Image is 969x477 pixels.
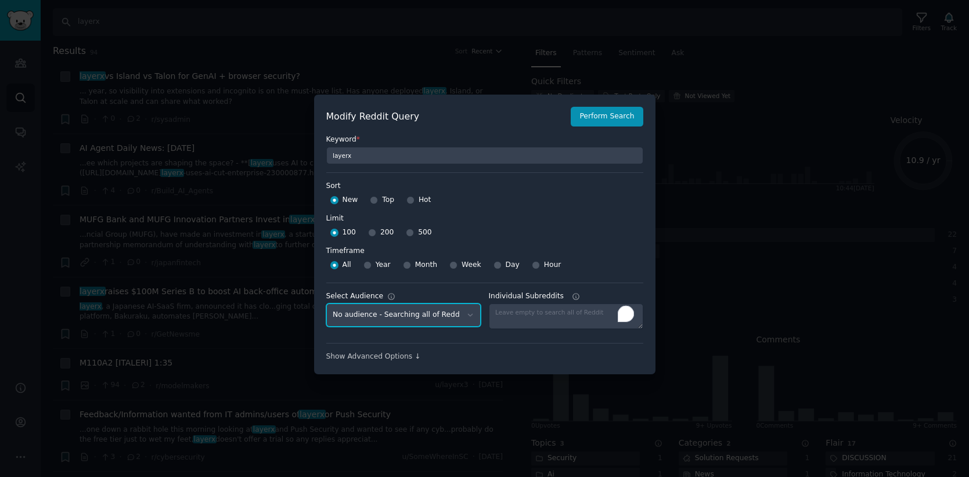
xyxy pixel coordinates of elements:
[343,227,356,238] span: 100
[343,195,358,205] span: New
[326,181,643,191] label: Sort
[326,291,384,302] div: Select Audience
[326,352,643,362] div: Show Advanced Options ↓
[326,242,643,256] label: Timeframe
[380,227,394,238] span: 200
[418,227,431,238] span: 500
[326,135,643,145] label: Keyword
[326,110,565,124] h2: Modify Reddit Query
[506,260,520,270] span: Day
[343,260,351,270] span: All
[326,147,643,164] input: Keyword to search on Reddit
[326,214,344,224] div: Limit
[489,303,643,329] textarea: To enrich screen reader interactions, please activate Accessibility in Grammarly extension settings
[489,291,643,302] label: Individual Subreddits
[462,260,481,270] span: Week
[571,107,643,127] button: Perform Search
[382,195,394,205] span: Top
[376,260,391,270] span: Year
[419,195,431,205] span: Hot
[544,260,561,270] span: Hour
[415,260,437,270] span: Month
